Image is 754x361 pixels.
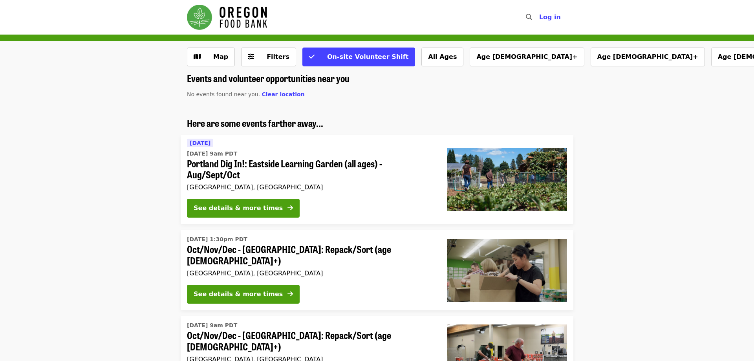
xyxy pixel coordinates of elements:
img: Portland Dig In!: Eastside Learning Garden (all ages) - Aug/Sept/Oct organized by Oregon Food Bank [447,148,567,211]
div: [GEOGRAPHIC_DATA], [GEOGRAPHIC_DATA] [187,269,434,277]
i: map icon [194,53,201,60]
input: Search [537,8,543,27]
i: check icon [309,53,315,60]
time: [DATE] 1:30pm PDT [187,235,247,244]
div: See details & more times [194,203,283,213]
span: Log in [539,13,561,21]
button: Filters (0 selected) [241,48,296,66]
span: No events found near you. [187,91,260,97]
button: See details & more times [187,199,300,218]
span: [DATE] [190,140,210,146]
time: [DATE] 9am PDT [187,150,237,158]
a: See details for "Oct/Nov/Dec - Portland: Repack/Sort (age 8+)" [181,230,573,310]
button: Clear location [262,90,305,99]
time: [DATE] 9am PDT [187,321,237,330]
button: All Ages [421,48,463,66]
span: Here are some events farther away... [187,116,323,130]
div: [GEOGRAPHIC_DATA], [GEOGRAPHIC_DATA] [187,183,434,191]
a: See details for "Portland Dig In!: Eastside Learning Garden (all ages) - Aug/Sept/Oct" [181,135,573,224]
i: arrow-right icon [287,204,293,212]
img: Oct/Nov/Dec - Portland: Repack/Sort (age 8+) organized by Oregon Food Bank [447,239,567,302]
span: Clear location [262,91,305,97]
i: sliders-h icon [248,53,254,60]
span: On-site Volunteer Shift [327,53,408,60]
i: search icon [526,13,532,21]
span: Events and volunteer opportunities near you [187,71,350,85]
span: Oct/Nov/Dec - [GEOGRAPHIC_DATA]: Repack/Sort (age [DEMOGRAPHIC_DATA]+) [187,330,434,352]
span: Oct/Nov/Dec - [GEOGRAPHIC_DATA]: Repack/Sort (age [DEMOGRAPHIC_DATA]+) [187,244,434,266]
button: Show map view [187,48,235,66]
i: arrow-right icon [287,290,293,298]
button: Age [DEMOGRAPHIC_DATA]+ [591,48,705,66]
button: Age [DEMOGRAPHIC_DATA]+ [470,48,584,66]
button: Log in [533,9,567,25]
div: See details & more times [194,290,283,299]
span: Map [213,53,228,60]
img: Oregon Food Bank - Home [187,5,267,30]
button: On-site Volunteer Shift [302,48,415,66]
span: Filters [267,53,289,60]
span: Portland Dig In!: Eastside Learning Garden (all ages) - Aug/Sept/Oct [187,158,434,181]
button: See details & more times [187,285,300,304]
